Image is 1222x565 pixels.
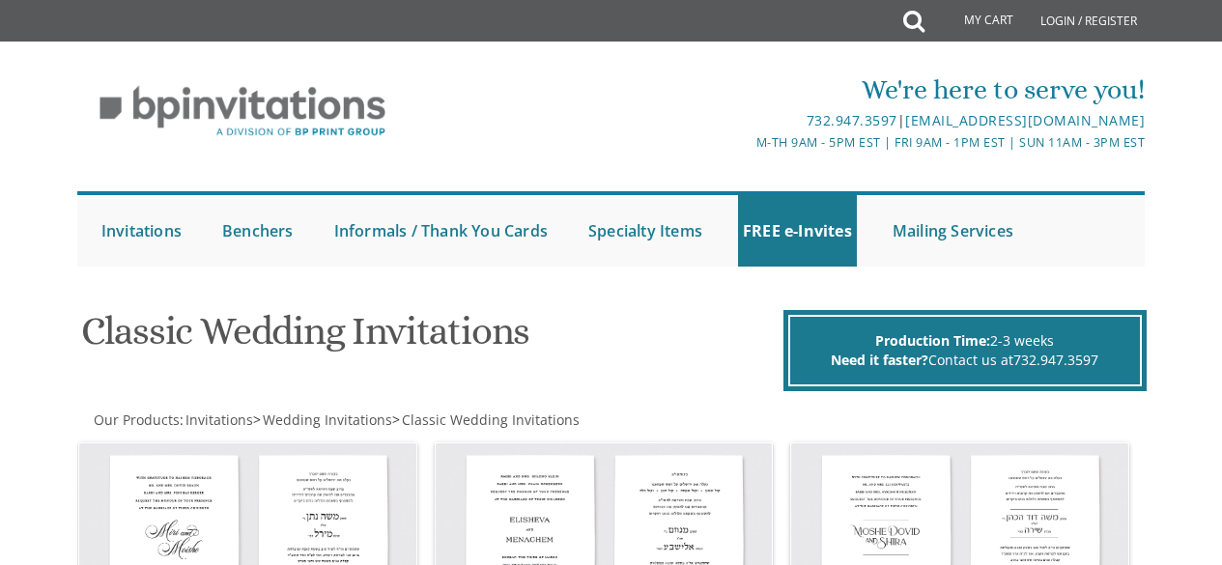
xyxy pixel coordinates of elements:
[185,410,253,429] span: Invitations
[905,111,1145,129] a: [EMAIL_ADDRESS][DOMAIN_NAME]
[738,195,857,267] a: FREE e-Invites
[434,71,1145,109] div: We're here to serve you!
[97,195,186,267] a: Invitations
[434,109,1145,132] div: |
[392,410,580,429] span: >
[184,410,253,429] a: Invitations
[253,410,392,429] span: >
[263,410,392,429] span: Wedding Invitations
[77,410,611,430] div: :
[261,410,392,429] a: Wedding Invitations
[400,410,580,429] a: Classic Wedding Invitations
[1013,351,1098,369] a: 732.947.3597
[831,351,928,369] span: Need it faster?
[217,195,298,267] a: Benchers
[92,410,180,429] a: Our Products
[402,410,580,429] span: Classic Wedding Invitations
[888,195,1018,267] a: Mailing Services
[434,132,1145,153] div: M-Th 9am - 5pm EST | Fri 9am - 1pm EST | Sun 11am - 3pm EST
[77,71,409,152] img: BP Invitation Loft
[583,195,707,267] a: Specialty Items
[788,315,1142,386] div: 2-3 weeks Contact us at
[329,195,553,267] a: Informals / Thank You Cards
[807,111,897,129] a: 732.947.3597
[875,331,990,350] span: Production Time:
[81,310,779,367] h1: Classic Wedding Invitations
[1141,488,1203,546] iframe: chat widget
[923,2,1027,41] a: My Cart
